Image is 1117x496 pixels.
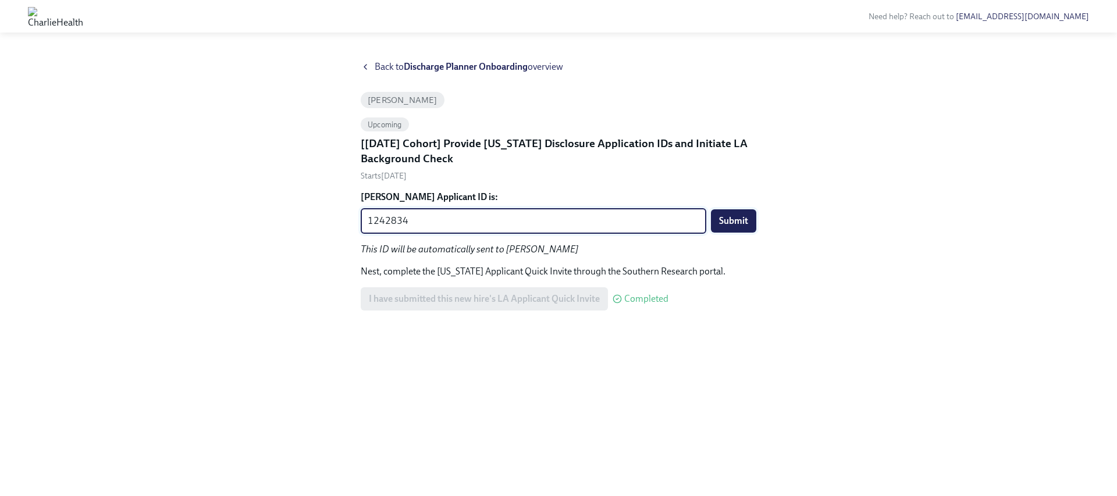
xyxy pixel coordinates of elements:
label: [PERSON_NAME] Applicant ID is: [361,191,756,204]
span: Need help? Reach out to [869,12,1089,22]
span: Submit [719,215,748,227]
span: [PERSON_NAME] [361,96,444,105]
em: This ID will be automatically sent to [PERSON_NAME] [361,244,579,255]
span: Back to overview [375,60,563,73]
h5: [[DATE] Cohort] Provide [US_STATE] Disclosure Application IDs and Initiate LA Background Check [361,136,756,166]
p: Nest, complete the [US_STATE] Applicant Quick Invite through the Southern Research portal. [361,265,756,278]
img: CharlieHealth [28,7,83,26]
a: [EMAIL_ADDRESS][DOMAIN_NAME] [956,12,1089,22]
textarea: 1242834 [368,214,699,228]
strong: Discharge Planner Onboarding [404,61,528,72]
span: Upcoming [361,120,409,129]
button: Submit [711,209,756,233]
a: Back toDischarge Planner Onboardingoverview [361,60,756,73]
span: Completed [624,294,668,304]
span: Saturday, August 23rd 2025, 10:00 am [361,171,407,181]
